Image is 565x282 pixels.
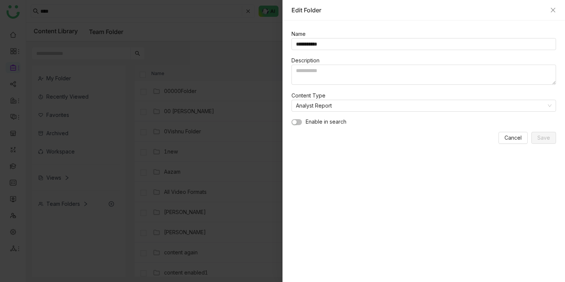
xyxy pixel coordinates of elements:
label: Content Type [291,92,329,100]
span: Enable in search [306,118,346,126]
button: Save [531,132,556,144]
nz-select-item: Analyst Report [296,100,552,111]
div: Edit Folder [291,6,546,14]
span: Cancel [504,134,522,142]
button: Cancel [498,132,528,144]
label: Name [291,30,309,38]
button: Close [550,7,556,13]
label: Description [291,56,323,65]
